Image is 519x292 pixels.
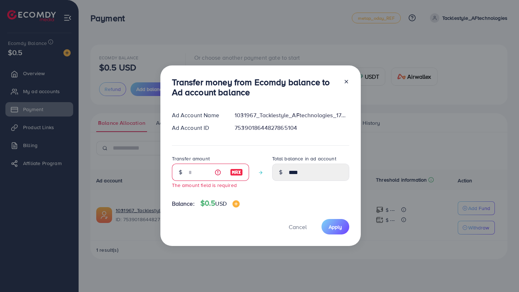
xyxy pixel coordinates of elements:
[280,219,316,234] button: Cancel
[229,111,355,119] div: 1031967_Tacklestyle_AFtechnologies_1755314614457
[289,223,307,231] span: Cancel
[166,111,229,119] div: Ad Account Name
[329,223,342,231] span: Apply
[200,199,240,208] h4: $0.5
[172,77,338,98] h3: Transfer money from Ecomdy balance to Ad account balance
[172,182,237,188] small: The amount field is required
[215,200,226,207] span: USD
[321,219,349,234] button: Apply
[488,260,514,287] iframe: Chat
[172,200,195,208] span: Balance:
[230,168,243,177] img: image
[272,155,336,162] label: Total balance in ad account
[229,124,355,132] div: 7539018644827865104
[172,155,210,162] label: Transfer amount
[232,200,240,207] img: image
[166,124,229,132] div: Ad Account ID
